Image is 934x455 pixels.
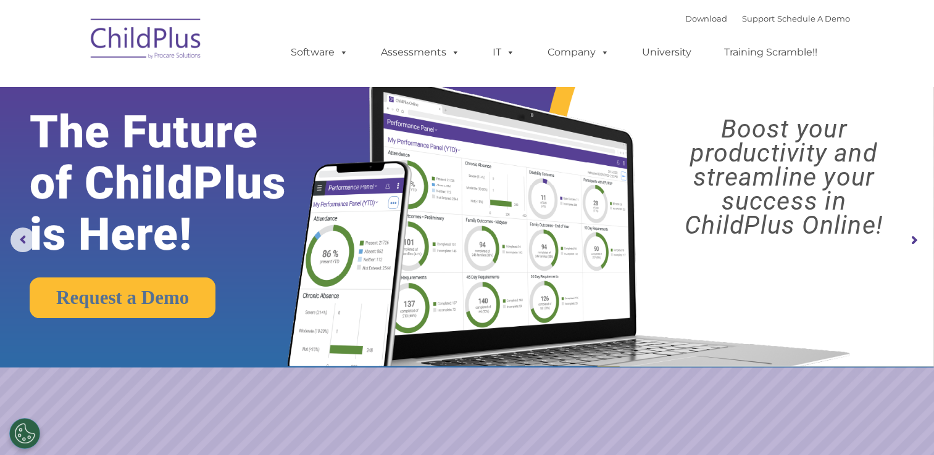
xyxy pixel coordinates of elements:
[30,277,215,318] a: Request a Demo
[172,81,209,91] span: Last name
[742,14,775,23] a: Support
[85,10,208,72] img: ChildPlus by Procare Solutions
[278,40,361,65] a: Software
[777,14,850,23] a: Schedule A Demo
[685,14,727,23] a: Download
[172,132,224,141] span: Phone number
[369,40,472,65] a: Assessments
[480,40,527,65] a: IT
[685,14,850,23] font: |
[712,40,830,65] a: Training Scramble!!
[9,418,40,449] button: Cookies Settings
[645,117,922,237] rs-layer: Boost your productivity and streamline your success in ChildPlus Online!
[535,40,622,65] a: Company
[630,40,704,65] a: University
[30,107,328,260] rs-layer: The Future of ChildPlus is Here!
